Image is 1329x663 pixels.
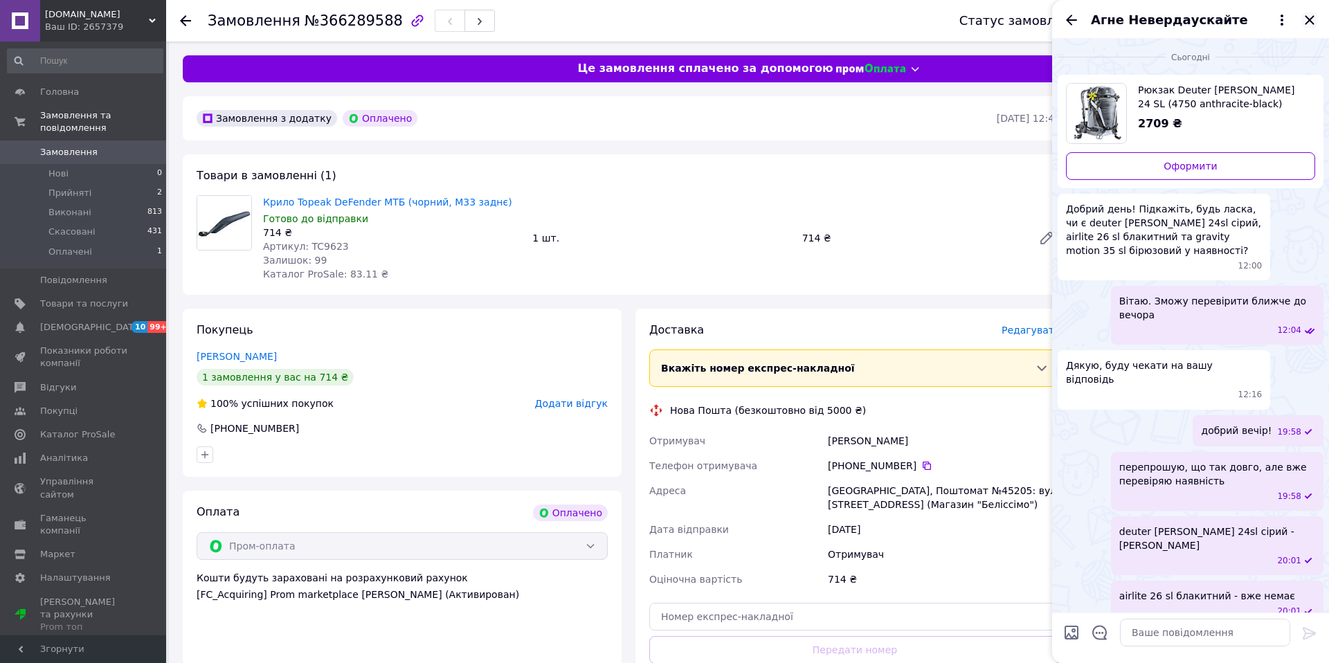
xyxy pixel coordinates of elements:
[48,226,96,238] span: Скасовані
[40,86,79,98] span: Головна
[209,421,300,435] div: [PHONE_NUMBER]
[40,321,143,334] span: [DEMOGRAPHIC_DATA]
[1277,325,1301,336] span: 12:04 12.10.2025
[825,542,1063,567] div: Отримувач
[1066,358,1262,386] span: Дякую, буду чекати на вашу відповідь
[40,274,107,287] span: Повідомлення
[1058,50,1323,64] div: 12.10.2025
[1277,606,1301,617] span: 20:01 12.10.2025
[1277,555,1301,567] span: 20:01 12.10.2025
[825,567,1063,592] div: 714 ₴
[40,146,98,158] span: Замовлення
[40,475,128,500] span: Управління сайтом
[1166,52,1215,64] span: Сьогодні
[1119,589,1295,603] span: airlite 26 sl блакитний - вже немає
[1238,389,1263,401] span: 12:16 12.10.2025
[197,323,253,336] span: Покупець
[1066,83,1315,144] a: Переглянути товар
[343,110,417,127] div: Оплачено
[959,14,1087,28] div: Статус замовлення
[40,596,128,634] span: [PERSON_NAME] та рахунки
[197,588,608,601] div: [FC_Acquiring] Prom marketplace [PERSON_NAME] (Активирован)
[40,109,166,134] span: Замовлення та повідомлення
[263,213,368,224] span: Готово до відправки
[1091,624,1109,642] button: Відкрити шаблони відповідей
[1138,83,1304,111] span: Рюкзак Deuter [PERSON_NAME] 24 SL (4750 anthracite-black)
[667,403,869,417] div: Нова Пошта (безкоштовно від 5000 ₴)
[1002,325,1060,336] span: Редагувати
[1301,12,1318,28] button: Закрити
[1277,491,1301,502] span: 19:58 12.10.2025
[157,167,162,180] span: 0
[197,196,251,250] img: Крило Topeak DeFender МТБ (чорний, М33 заднє)
[197,351,277,362] a: [PERSON_NAME]
[797,228,1027,248] div: 714 ₴
[45,21,166,33] div: Ваш ID: 2657379
[1119,294,1315,322] span: Вітаю. Зможу перевірити ближче до вечора
[147,321,170,333] span: 99+
[1091,11,1248,29] span: Агне Невердаускайте
[197,369,354,385] div: 1 замовлення у вас на 714 ₴
[825,517,1063,542] div: [DATE]
[649,524,729,535] span: Дата відправки
[1033,224,1060,252] a: Редагувати
[1067,84,1125,143] img: 5736271737_w80_h80_ryukzak-deuter-freerider.jpg
[197,110,337,127] div: Замовлення з додатку
[263,241,349,252] span: Артикул: TC9623
[1066,202,1262,257] span: Добрий день! Підкажіть, будь ласка, чи є deuter [PERSON_NAME] 24sl сірий, airlite 26 sl блакитний...
[40,345,128,370] span: Показники роботи компанії
[157,187,162,199] span: 2
[649,485,686,496] span: Адреса
[48,187,91,199] span: Прийняті
[132,321,147,333] span: 10
[197,505,239,518] span: Оплата
[40,572,111,584] span: Налаштування
[197,397,334,410] div: успішних покупок
[1238,260,1263,272] span: 12:00 12.10.2025
[147,226,162,238] span: 431
[828,459,1060,473] div: [PHONE_NUMBER]
[40,381,76,394] span: Відгуки
[48,206,91,219] span: Виконані
[1277,426,1301,438] span: 19:58 12.10.2025
[48,246,92,258] span: Оплачені
[649,574,742,585] span: Оціночна вартість
[649,435,705,446] span: Отримувач
[997,113,1060,124] time: [DATE] 12:42
[40,405,78,417] span: Покупці
[45,8,149,21] span: Velotime.ua
[197,571,608,601] div: Кошти будуть зараховані на розрахунковий рахунок
[263,226,521,239] div: 714 ₴
[825,428,1063,453] div: [PERSON_NAME]
[305,12,403,29] span: №366289588
[40,428,115,441] span: Каталог ProSale
[1091,11,1290,29] button: Агне Невердаускайте
[263,255,327,266] span: Залишок: 99
[1201,424,1272,438] span: добрий вечір!
[649,460,757,471] span: Телефон отримувача
[210,398,238,409] span: 100%
[197,169,336,182] span: Товари в замовленні (1)
[1119,460,1315,488] span: перепрошую, що так довго, але вже перевіряю наявність
[577,61,833,77] span: Це замовлення сплачено за допомогою
[147,206,162,219] span: 813
[1138,117,1182,130] span: 2709 ₴
[825,478,1063,517] div: [GEOGRAPHIC_DATA], Поштомат №45205: вул. [STREET_ADDRESS] (Магазин "Беліссімо")
[1066,152,1315,180] a: Оформити
[649,323,704,336] span: Доставка
[649,603,1060,630] input: Номер експрес-накладної
[40,298,128,310] span: Товари та послуги
[527,228,796,248] div: 1 шт.
[40,548,75,561] span: Маркет
[40,452,88,464] span: Аналітика
[48,167,69,180] span: Нові
[535,398,608,409] span: Додати відгук
[263,197,512,208] a: Крило Topeak DeFender МТБ (чорний, М33 заднє)
[661,363,855,374] span: Вкажіть номер експрес-накладної
[649,549,693,560] span: Платник
[1119,525,1315,552] span: deuter [PERSON_NAME] 24sl сірий - [PERSON_NAME]
[208,12,300,29] span: Замовлення
[157,246,162,258] span: 1
[263,269,388,280] span: Каталог ProSale: 83.11 ₴
[1063,12,1080,28] button: Назад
